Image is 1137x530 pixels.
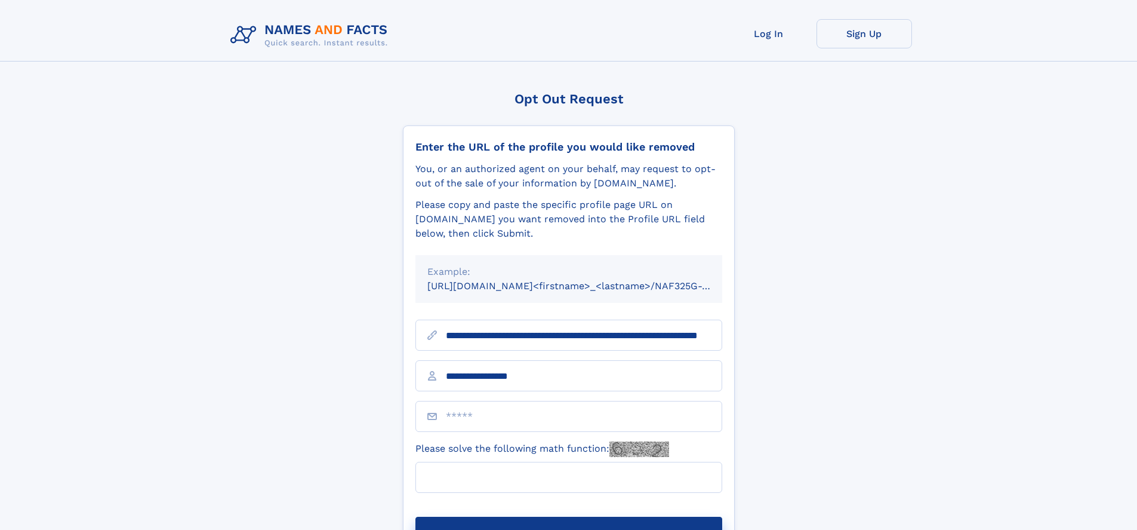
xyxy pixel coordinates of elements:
[226,19,398,51] img: Logo Names and Facts
[415,140,722,154] div: Enter the URL of the profile you would like removed
[721,19,816,48] a: Log In
[415,198,722,241] div: Please copy and paste the specific profile page URL on [DOMAIN_NAME] you want removed into the Pr...
[427,265,710,279] div: Example:
[415,162,722,191] div: You, or an authorized agent on your behalf, may request to opt-out of the sale of your informatio...
[427,280,745,292] small: [URL][DOMAIN_NAME]<firstname>_<lastname>/NAF325G-xxxxxxxx
[415,442,669,457] label: Please solve the following math function:
[816,19,912,48] a: Sign Up
[403,91,735,106] div: Opt Out Request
